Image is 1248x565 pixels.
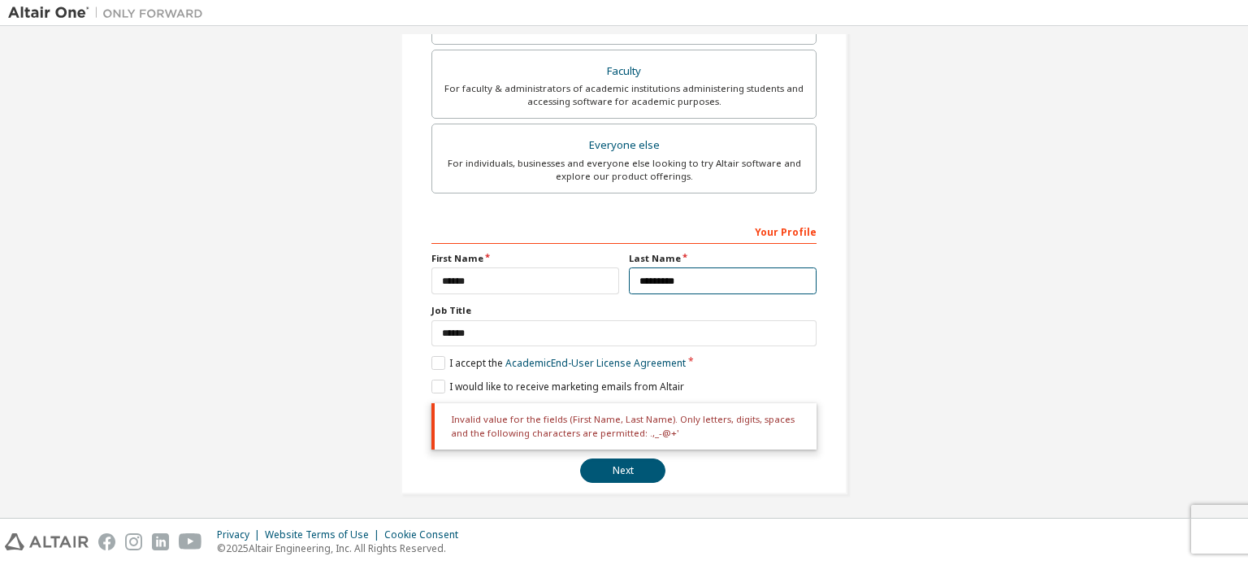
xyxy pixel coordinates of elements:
div: Everyone else [442,134,806,157]
p: © 2025 Altair Engineering, Inc. All Rights Reserved. [217,541,468,555]
div: Your Profile [431,218,817,244]
div: Privacy [217,528,265,541]
label: First Name [431,252,619,265]
div: Website Terms of Use [265,528,384,541]
div: For faculty & administrators of academic institutions administering students and accessing softwa... [442,82,806,108]
label: Job Title [431,304,817,317]
div: Invalid value for the fields (First Name, Last Name). Only letters, digits, spaces and the follow... [431,403,817,450]
div: Cookie Consent [384,528,468,541]
img: Altair One [8,5,211,21]
img: altair_logo.svg [5,533,89,550]
button: Next [580,459,665,483]
label: I would like to receive marketing emails from Altair [431,380,684,393]
div: Faculty [442,60,806,83]
div: For individuals, businesses and everyone else looking to try Altair software and explore our prod... [442,157,806,183]
label: Last Name [629,252,817,265]
img: facebook.svg [98,533,115,550]
img: linkedin.svg [152,533,169,550]
label: I accept the [431,356,686,370]
img: youtube.svg [179,533,202,550]
a: Academic End-User License Agreement [505,356,686,370]
img: instagram.svg [125,533,142,550]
